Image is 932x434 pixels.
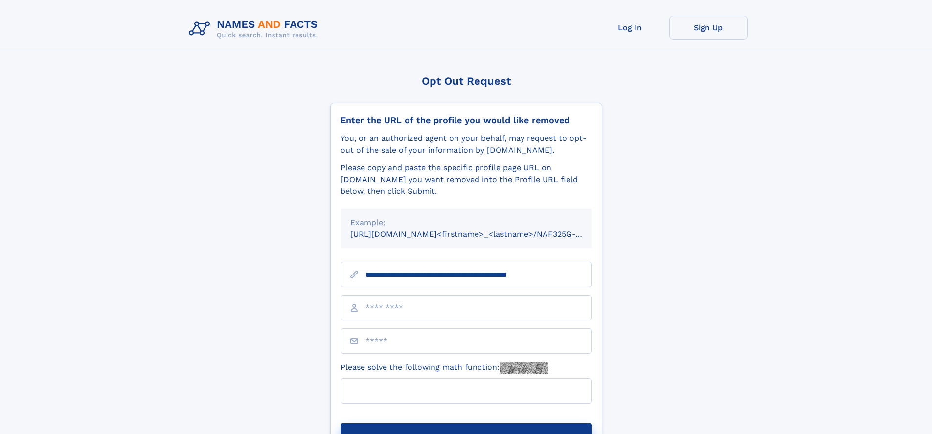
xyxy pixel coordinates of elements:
div: Example: [350,217,582,228]
a: Log In [591,16,669,40]
div: You, or an authorized agent on your behalf, may request to opt-out of the sale of your informatio... [341,133,592,156]
small: [URL][DOMAIN_NAME]<firstname>_<lastname>/NAF325G-xxxxxxxx [350,229,611,239]
label: Please solve the following math function: [341,362,548,374]
a: Sign Up [669,16,748,40]
img: Logo Names and Facts [185,16,326,42]
div: Please copy and paste the specific profile page URL on [DOMAIN_NAME] you want removed into the Pr... [341,162,592,197]
div: Opt Out Request [330,75,602,87]
div: Enter the URL of the profile you would like removed [341,115,592,126]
